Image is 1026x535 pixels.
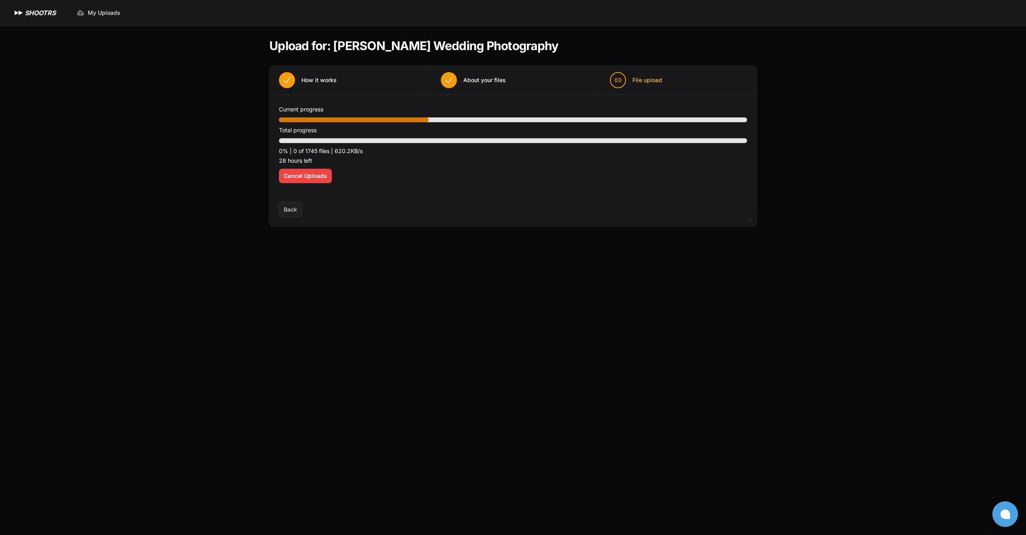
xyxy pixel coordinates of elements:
button: Cancel Uploads [279,169,332,183]
a: My Uploads [72,6,125,20]
p: Total progress [279,125,747,135]
button: About your files [431,66,515,95]
span: About your files [463,76,506,84]
a: SHOOTRS SHOOTRS [13,8,56,18]
span: 03 [614,76,622,84]
img: SHOOTRS [13,8,25,18]
p: Current progress [279,105,747,114]
button: Open chat window [992,501,1018,527]
div: v2 [747,215,753,224]
button: How it works [269,66,346,95]
span: Cancel Uploads [284,172,327,180]
h1: SHOOTRS [25,8,56,18]
span: How it works [301,76,337,84]
p: 0% | 0 of 1745 files | 620.2KB/s [279,146,747,156]
span: File upload [632,76,662,84]
button: 03 File upload [600,66,672,95]
span: My Uploads [88,9,120,17]
h1: Upload for: [PERSON_NAME] Wedding Photography [269,38,558,53]
p: 28 hours left [279,156,747,166]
